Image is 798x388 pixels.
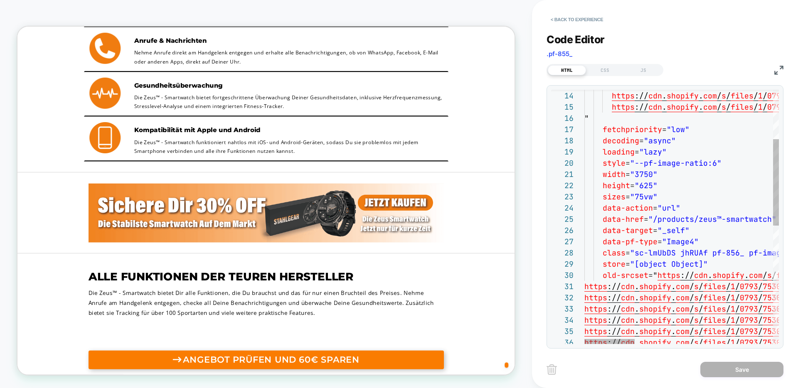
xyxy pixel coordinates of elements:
[676,327,690,336] span: com
[96,68,138,110] img: Gesundheit.png__PID:65634626-6ec8-4f0e-b292-6e60d593ebbc
[699,102,703,112] span: .
[626,169,630,179] span: =
[758,91,763,101] span: 1
[551,113,574,124] div: 16
[767,102,786,112] span: 0793
[735,315,740,325] span: /
[763,293,781,302] span: 7530
[551,236,574,247] div: 27
[676,304,690,314] span: com
[603,248,626,258] span: class
[772,270,776,280] span: /
[767,91,786,101] span: 0793
[635,338,639,347] span: .
[680,270,694,280] span: ://
[630,192,658,201] span: "75vw"
[744,270,749,280] span: .
[694,338,699,347] span: s
[607,282,621,291] span: ://
[717,91,722,101] span: /
[731,91,754,101] span: files
[547,33,605,46] span: Code Editor
[690,315,694,325] span: /
[607,304,621,314] span: ://
[551,157,574,169] div: 20
[551,180,574,191] div: 22
[754,102,758,112] span: /
[694,270,708,280] span: cdn
[607,338,621,347] span: ://
[612,91,635,101] span: https
[735,304,740,314] span: /
[740,338,758,347] span: 0793
[662,237,699,246] span: "Image4"
[603,226,653,235] span: data-target
[603,203,653,213] span: data-action
[624,65,663,75] div: JS
[731,304,735,314] span: 1
[694,282,699,291] span: s
[603,158,626,168] span: style
[690,304,694,314] span: /
[621,327,635,336] span: cdn
[586,65,624,75] div: CSS
[740,293,758,302] span: 0793
[648,91,662,101] span: cdn
[648,214,776,224] span: "/products/zeus™-smartwatch"
[703,293,726,302] span: files
[671,327,676,336] span: .
[551,146,574,157] div: 19
[700,362,783,377] button: Save
[735,293,740,302] span: /
[726,293,731,302] span: /
[630,181,635,190] span: =
[763,91,767,101] span: /
[703,91,717,101] span: com
[547,364,557,375] img: delete
[551,135,574,146] div: 18
[662,91,667,101] span: .
[671,338,676,347] span: .
[703,282,726,291] span: files
[621,304,635,314] span: cdn
[551,281,574,292] div: 31
[551,101,574,113] div: 15
[694,327,699,336] span: s
[621,282,635,291] span: cdn
[763,304,781,314] span: 7530
[676,338,690,347] span: com
[703,102,717,112] span: com
[603,125,662,134] span: fetchpriority
[699,91,703,101] span: .
[630,169,658,179] span: "3750"
[156,148,567,172] p: Die Zeus™ - Smartwatch funktioniert nahtlos mit iOS- und Android-Geräten, sodass Du sie problemlo...
[758,338,763,347] span: /
[731,315,735,325] span: 1
[699,304,703,314] span: /
[699,327,703,336] span: /
[658,226,690,235] span: "_self"
[717,102,722,112] span: /
[694,315,699,325] span: s
[551,247,574,258] div: 28
[726,282,731,291] span: /
[676,315,690,325] span: com
[690,293,694,302] span: /
[662,125,667,134] span: =
[763,102,767,112] span: /
[547,50,572,58] span: .pf-855_
[712,270,744,280] span: shopify
[658,237,662,246] span: =
[584,327,607,336] span: https
[626,259,630,269] span: =
[607,293,621,302] span: ://
[690,338,694,347] span: /
[584,338,607,347] span: https
[551,191,574,202] div: 23
[621,293,635,302] span: cdn
[722,102,726,112] span: s
[726,327,731,336] span: /
[551,169,574,180] div: 21
[639,282,671,291] span: shopify
[639,327,671,336] span: shopify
